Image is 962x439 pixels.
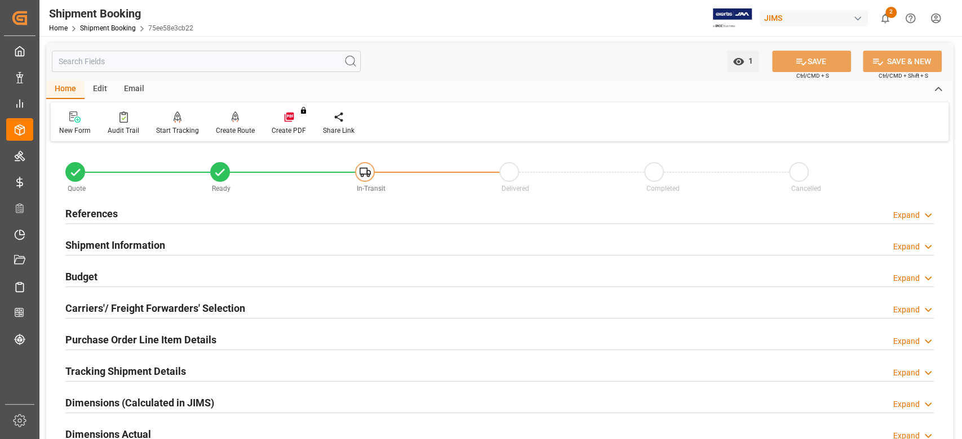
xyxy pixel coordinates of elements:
div: New Form [59,126,91,136]
span: Quote [68,185,86,192]
div: Expand [893,367,920,379]
button: SAVE & NEW [863,51,942,72]
a: Shipment Booking [80,24,136,32]
img: Exertis%20JAM%20-%20Email%20Logo.jpg_1722504956.jpg [713,8,752,28]
span: Cancelled [791,185,821,192]
h2: References [65,206,118,221]
div: Expand [893,335,920,347]
h2: Tracking Shipment Details [65,364,186,379]
h2: Carriers'/ Freight Forwarders' Selection [65,301,245,316]
div: Expand [893,272,920,284]
span: Ready [212,185,230,192]
input: Search Fields [52,51,361,72]
div: Expand [893,241,920,253]
h2: Budget [65,269,97,284]
div: Shipment Booking [49,5,193,22]
div: JIMS [760,10,868,26]
div: Expand [893,398,920,410]
div: Expand [893,209,920,221]
div: Share Link [323,126,354,136]
div: Start Tracking [156,126,199,136]
span: In-Transit [357,185,385,192]
button: open menu [727,51,759,72]
button: JIMS [760,7,872,29]
span: Completed [646,185,680,192]
span: Ctrl/CMD + S [796,71,829,80]
h2: Shipment Information [65,238,165,253]
div: Audit Trail [108,126,139,136]
button: show 2 new notifications [872,6,898,31]
span: 2 [885,7,897,18]
div: Home [46,80,85,99]
div: Expand [893,304,920,316]
a: Home [49,24,68,32]
button: Help Center [898,6,923,31]
div: Create Route [216,126,255,136]
span: 1 [744,56,753,65]
span: Ctrl/CMD + Shift + S [879,71,928,80]
div: Edit [85,80,116,99]
button: SAVE [772,51,851,72]
span: Delivered [502,185,529,192]
h2: Purchase Order Line Item Details [65,332,216,347]
h2: Dimensions (Calculated in JIMS) [65,395,214,410]
div: Email [116,80,153,99]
